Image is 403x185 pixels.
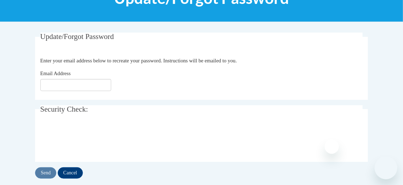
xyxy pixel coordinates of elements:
iframe: Close message [325,140,339,154]
iframe: reCAPTCHA [40,125,148,153]
span: Security Check: [40,105,88,113]
input: Email [40,79,111,91]
span: Email Address [40,71,71,76]
iframe: Button to launch messaging window [375,157,397,179]
span: Enter your email address below to recreate your password. Instructions will be emailed to you. [40,58,237,63]
input: Cancel [58,167,83,179]
span: Update/Forgot Password [40,32,114,41]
